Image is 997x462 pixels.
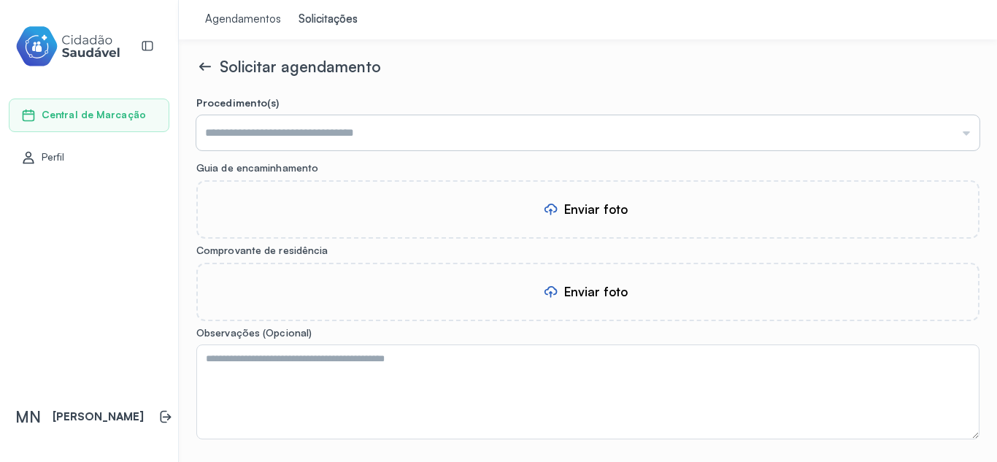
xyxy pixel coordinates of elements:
span: MN [15,407,41,426]
span: Solicitar agendamento [220,57,381,76]
span: Observações (Opcional) [196,326,312,339]
span: Perfil [42,151,65,163]
div: Enviar foto [564,284,628,299]
span: Procedimento(s) [196,96,280,109]
a: Perfil [21,150,157,165]
label: Comprovante de residência [196,245,979,257]
img: cidadao-saudavel-filled-logo.svg [15,23,120,69]
p: [PERSON_NAME] [53,410,144,424]
a: Central de Marcação [21,108,157,123]
span: Central de Marcação [42,109,146,121]
div: Solicitações [299,12,358,27]
div: Agendamentos [205,12,281,27]
div: Enviar foto [564,201,628,217]
label: Guia de encaminhamento [196,162,979,174]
